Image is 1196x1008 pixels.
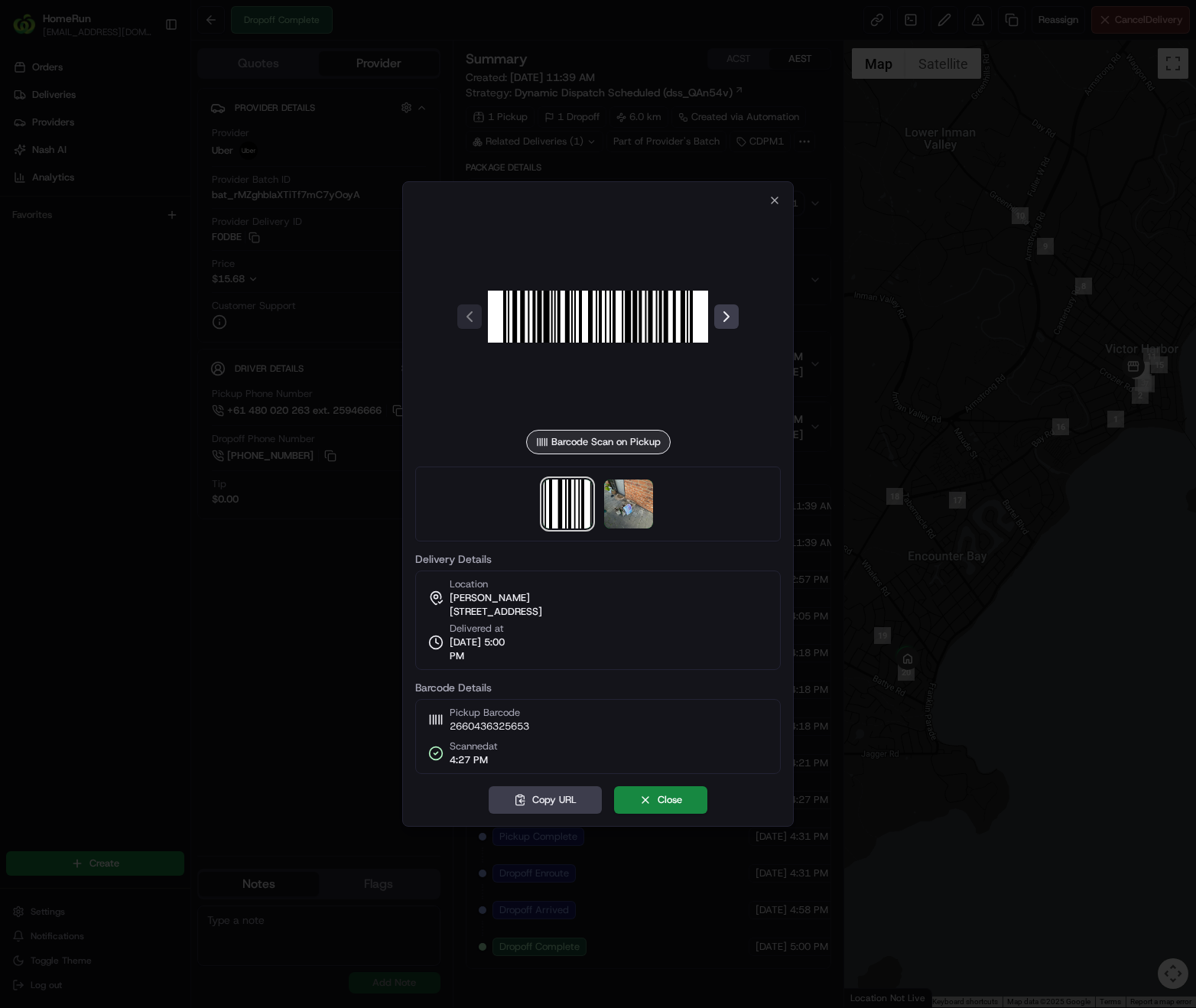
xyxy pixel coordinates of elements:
[450,720,529,733] span: 2660436325653
[489,786,602,814] button: Copy URL
[543,480,592,528] img: barcode_scan_on_pickup image
[604,480,653,528] img: photo_proof_of_delivery image
[488,206,708,427] img: barcode_scan_on_pickup image
[526,430,671,454] div: Barcode Scan on Pickup
[614,786,707,814] button: Close
[450,591,530,605] span: [PERSON_NAME]
[450,753,498,767] span: 4:27 PM
[415,554,781,564] label: Delivery Details
[415,682,781,693] label: Barcode Details
[450,577,488,591] span: Location
[450,605,542,619] span: [STREET_ADDRESS]
[450,636,520,663] span: [DATE] 5:00 PM
[450,740,498,753] span: Scanned at
[450,706,529,720] span: Pickup Barcode
[450,622,520,636] span: Delivered at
